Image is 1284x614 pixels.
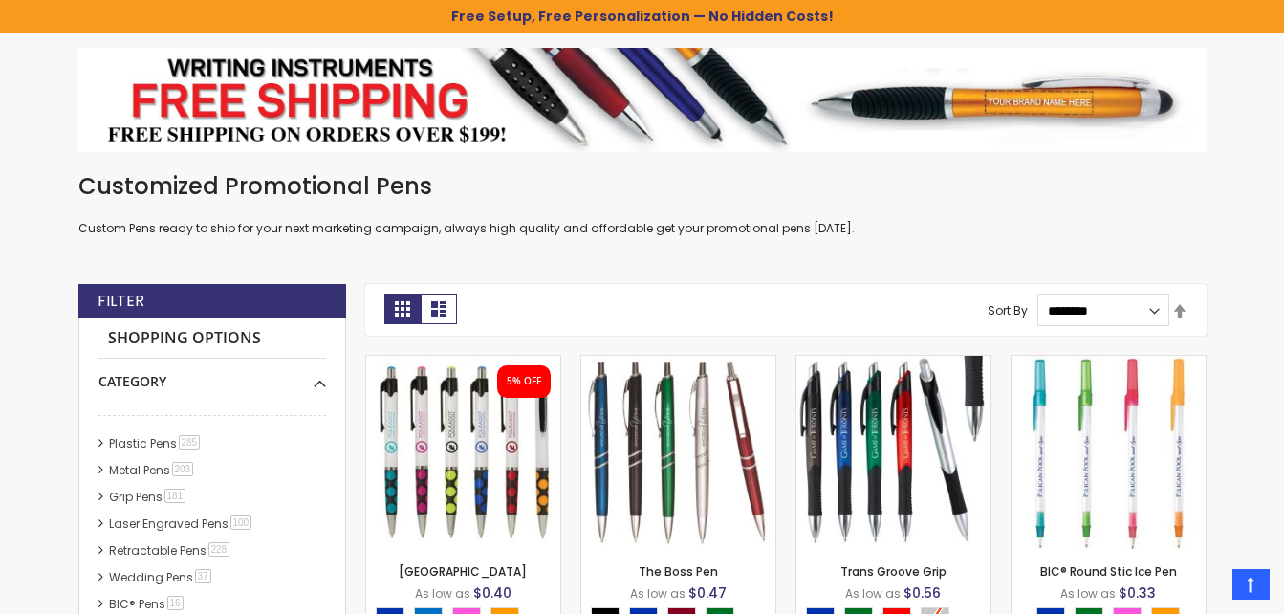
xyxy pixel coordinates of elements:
img: Trans Groove Grip [796,356,990,550]
label: Sort By [988,302,1028,318]
img: Pens [78,48,1207,151]
div: Category [98,359,326,391]
a: Wedding Pens37 [104,569,218,585]
a: Trans Groove Grip [796,355,990,371]
span: 37 [195,569,211,583]
span: $0.47 [688,583,727,603]
div: 5% OFF [507,375,541,388]
span: 285 [179,435,201,450]
span: As low as [415,585,470,602]
img: The Boss Pen [581,356,775,550]
strong: Shopping Options [98,318,326,360]
a: Top [1232,569,1270,600]
img: BIC® Round Stic Ice Pen [1012,356,1206,550]
img: New Orleans Pen [366,356,560,550]
a: The Boss Pen [581,355,775,371]
a: Grip Pens181 [104,489,193,505]
span: As low as [1060,585,1116,602]
a: Retractable Pens228 [104,542,237,559]
a: New Orleans Pen [366,355,560,371]
a: Trans Groove Grip [840,563,947,580]
span: As low as [630,585,686,602]
span: 100 [230,515,252,530]
a: The Boss Pen [639,563,718,580]
a: [GEOGRAPHIC_DATA] [399,563,527,580]
span: 203 [172,462,194,476]
span: $0.40 [473,583,511,603]
strong: Filter [98,291,144,312]
span: 228 [208,542,230,557]
h1: Customized Promotional Pens [78,171,1207,202]
span: 16 [167,596,184,610]
a: Laser Engraved Pens100 [104,515,259,532]
span: 181 [164,489,186,503]
a: Metal Pens203 [104,462,201,478]
span: As low as [845,585,901,602]
a: BIC® Pens16 [104,596,190,612]
div: Custom Pens ready to ship for your next marketing campaign, always high quality and affordable ge... [78,171,1207,237]
span: $0.33 [1119,583,1156,603]
span: $0.56 [903,583,941,603]
a: Plastic Pens285 [104,435,207,451]
strong: Grid [384,294,421,324]
a: BIC® Round Stic Ice Pen [1012,355,1206,371]
a: BIC® Round Stic Ice Pen [1040,563,1177,580]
